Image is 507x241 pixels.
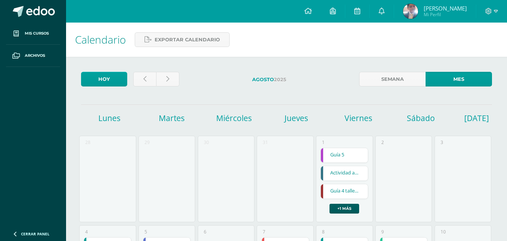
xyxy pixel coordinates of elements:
[252,77,274,82] strong: Agosto
[321,166,368,180] a: Actividad artística y deportiva
[204,113,264,123] h1: Miércoles
[320,148,368,163] div: Guía 5 | Tarea
[81,72,127,86] a: Hoy
[85,139,90,146] div: 28
[321,184,368,199] a: Guía 4 talleres de Música
[320,184,368,199] div: Guía 4 talleres de Música | Tarea
[381,139,384,146] div: 2
[263,229,265,235] div: 7
[144,139,150,146] div: 29
[80,113,140,123] h1: Lunes
[464,113,474,123] h1: [DATE]
[320,166,368,181] div: Actividad artística y deportiva | Tarea
[424,5,467,12] span: [PERSON_NAME]
[185,72,353,87] label: 2025
[441,229,446,235] div: 10
[266,113,326,123] h1: Jueves
[155,33,220,47] span: Exportar calendario
[329,113,389,123] h1: Viernes
[426,72,492,86] a: Mes
[21,231,50,236] span: Cerrar panel
[85,229,88,235] div: 4
[321,148,368,162] a: Guía 5
[263,139,268,146] div: 31
[144,229,147,235] div: 5
[403,4,418,19] img: 5c1d6e0b6d51fe301902b7293f394704.png
[322,229,325,235] div: 8
[142,113,202,123] h1: Martes
[204,229,206,235] div: 6
[359,72,426,86] a: Semana
[75,32,126,47] span: Calendario
[391,113,451,123] h1: Sábado
[322,139,325,146] div: 1
[381,229,384,235] div: 9
[6,23,60,45] a: Mis cursos
[204,139,209,146] div: 30
[25,30,49,36] span: Mis cursos
[329,204,359,214] a: +1 más
[6,45,60,67] a: Archivos
[135,32,230,47] a: Exportar calendario
[25,53,45,59] span: Archivos
[424,11,467,18] span: Mi Perfil
[441,139,443,146] div: 3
